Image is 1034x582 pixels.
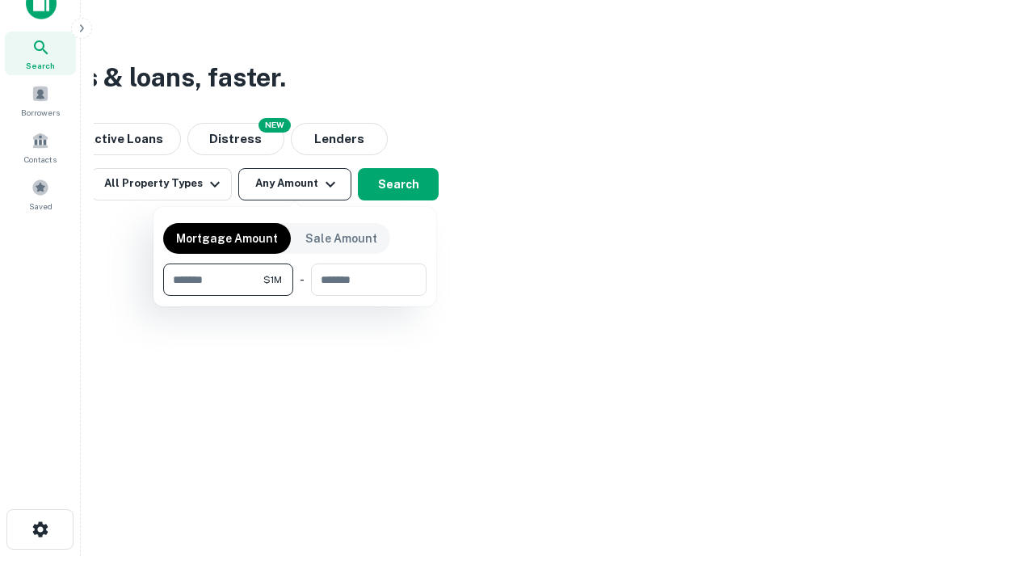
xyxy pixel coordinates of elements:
[176,230,278,247] p: Mortgage Amount
[305,230,377,247] p: Sale Amount
[263,272,282,287] span: $1M
[953,453,1034,530] iframe: Chat Widget
[300,264,305,296] div: -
